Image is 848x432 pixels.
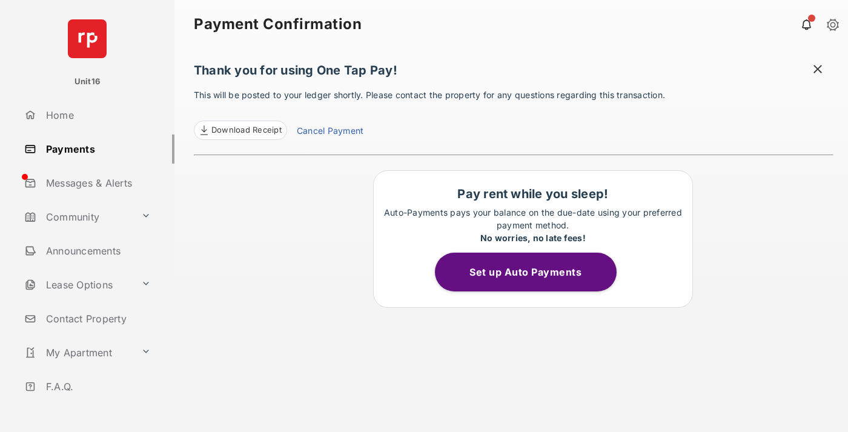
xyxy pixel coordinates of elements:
img: svg+xml;base64,PHN2ZyB4bWxucz0iaHR0cDovL3d3dy53My5vcmcvMjAwMC9zdmciIHdpZHRoPSI2NCIgaGVpZ2h0PSI2NC... [68,19,107,58]
p: Auto-Payments pays your balance on the due-date using your preferred payment method. [380,206,686,244]
button: Set up Auto Payments [435,253,617,291]
strong: Payment Confirmation [194,17,362,32]
p: Unit16 [75,76,101,88]
a: Contact Property [19,304,174,333]
span: Download Receipt [211,124,282,136]
a: Announcements [19,236,174,265]
h1: Pay rent while you sleep! [380,187,686,201]
a: Messages & Alerts [19,168,174,198]
div: No worries, no late fees! [380,231,686,244]
a: F.A.Q. [19,372,174,401]
a: Download Receipt [194,121,287,140]
a: Home [19,101,174,130]
a: Set up Auto Payments [435,266,631,278]
a: My Apartment [19,338,136,367]
a: Community [19,202,136,231]
a: Lease Options [19,270,136,299]
a: Payments [19,135,174,164]
a: Cancel Payment [297,124,363,140]
h1: Thank you for using One Tap Pay! [194,63,833,84]
p: This will be posted to your ledger shortly. Please contact the property for any questions regardi... [194,88,833,140]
